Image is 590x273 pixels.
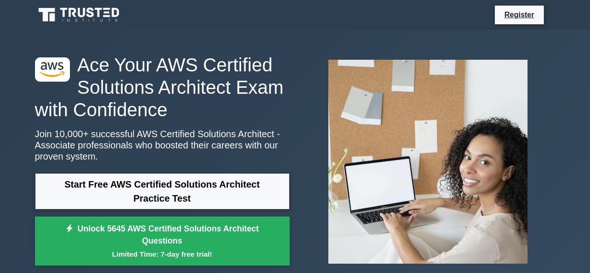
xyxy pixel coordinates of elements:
[47,249,278,259] small: Limited Time: 7-day free trial!
[35,54,290,121] h1: Ace Your AWS Certified Solutions Architect Exam with Confidence
[35,128,290,162] p: Join 10,000+ successful AWS Certified Solutions Architect - Associate professionals who boosted t...
[35,173,290,210] a: Start Free AWS Certified Solutions Architect Practice Test
[499,9,540,21] a: Register
[35,217,290,266] a: Unlock 5645 AWS Certified Solutions Architect QuestionsLimited Time: 7-day free trial!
